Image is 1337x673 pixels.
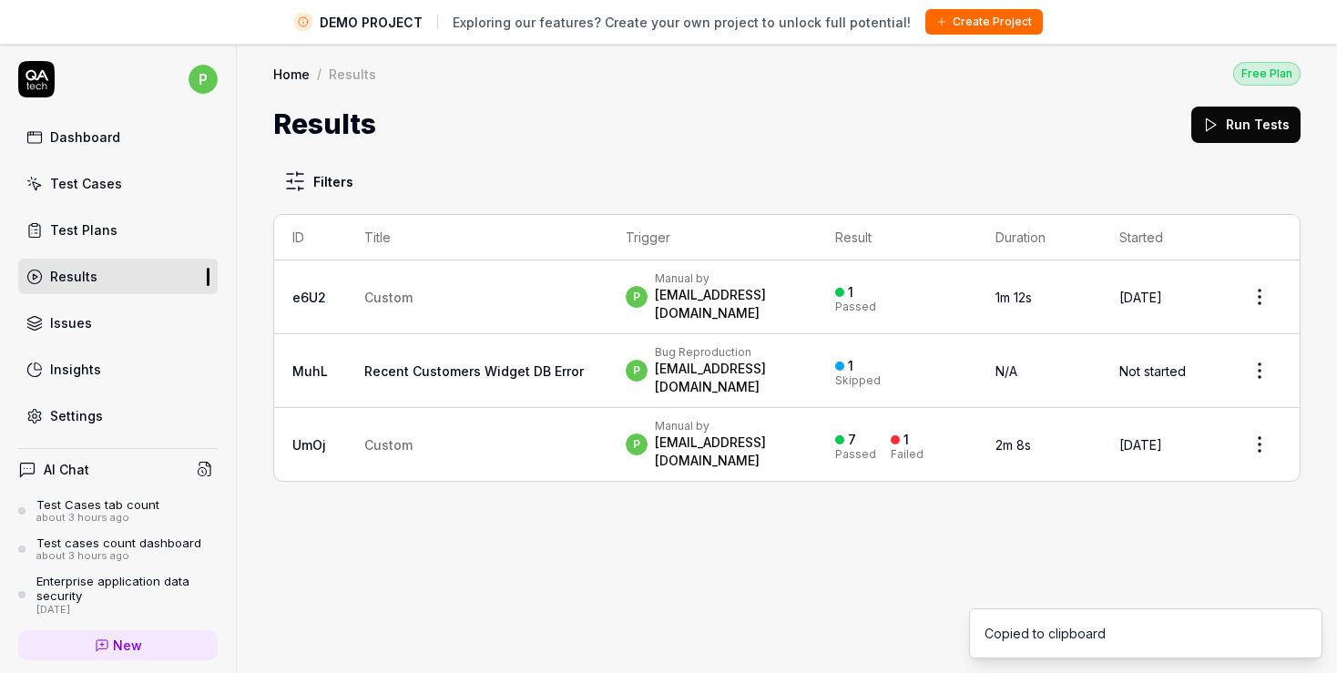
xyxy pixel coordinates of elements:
div: Test Cases [50,174,122,193]
th: Started [1101,215,1220,260]
a: Settings [18,398,218,433]
div: Insights [50,360,101,379]
span: Exploring our features? Create your own project to unlock full potential! [453,13,911,32]
button: Create Project [925,9,1043,35]
span: New [113,636,142,655]
time: [DATE] [1119,290,1162,305]
button: p [189,61,218,97]
div: Enterprise application data security [36,574,218,604]
time: 2m 8s [995,437,1031,453]
h4: AI Chat [44,460,89,479]
time: 1m 12s [995,290,1032,305]
div: Free Plan [1233,62,1301,86]
span: Custom [364,437,413,453]
a: Test Plans [18,212,218,248]
div: [EMAIL_ADDRESS][DOMAIN_NAME] [655,286,799,322]
h1: Results [273,104,376,145]
div: 7 [848,432,856,448]
span: p [626,286,648,308]
div: Settings [50,406,103,425]
a: Test Cases [18,166,218,201]
a: Issues [18,305,218,341]
span: p [626,360,648,382]
div: Passed [835,301,876,312]
div: [DATE] [36,604,218,617]
span: p [626,433,648,455]
th: Title [346,215,607,260]
span: Custom [364,290,413,305]
td: Not started [1101,334,1220,408]
div: Test Cases tab count [36,497,159,512]
div: about 3 hours ago [36,512,159,525]
a: UmOj [292,437,326,453]
a: Insights [18,352,218,387]
a: Test Cases tab countabout 3 hours ago [18,497,218,525]
div: Passed [835,449,876,460]
div: 1 [848,284,853,301]
button: Run Tests [1191,107,1301,143]
div: Copied to clipboard [985,624,1106,643]
button: Free Plan [1233,61,1301,86]
div: [EMAIL_ADDRESS][DOMAIN_NAME] [655,433,799,470]
a: Enterprise application data security[DATE] [18,574,218,616]
div: 1 [848,358,853,374]
div: Results [329,65,376,83]
a: Test cases count dashboardabout 3 hours ago [18,535,218,563]
div: Bug Reproduction [655,345,799,360]
a: New [18,630,218,660]
div: Dashboard [50,127,120,147]
div: Manual by [655,271,799,286]
span: Recent Customers Widget DB Error [364,363,584,379]
span: DEMO PROJECT [320,13,423,32]
div: Manual by [655,419,799,433]
a: Results [18,259,218,294]
div: [EMAIL_ADDRESS][DOMAIN_NAME] [655,360,799,396]
a: MuhL [292,363,328,379]
div: Test cases count dashboard [36,535,201,550]
div: / [317,65,321,83]
div: Test Plans [50,220,117,240]
span: N/A [995,363,1017,379]
button: Filters [273,163,364,199]
time: [DATE] [1119,437,1162,453]
th: Duration [977,215,1101,260]
div: about 3 hours ago [36,550,201,563]
th: ID [274,215,346,260]
th: Trigger [607,215,817,260]
a: e6U2 [292,290,326,305]
a: Dashboard [18,119,218,155]
span: p [189,65,218,94]
div: Skipped [835,375,881,386]
div: Results [50,267,97,286]
div: Issues [50,313,92,332]
div: Failed [891,449,924,460]
div: 1 [903,432,909,448]
a: Home [273,65,310,83]
th: Result [817,215,977,260]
